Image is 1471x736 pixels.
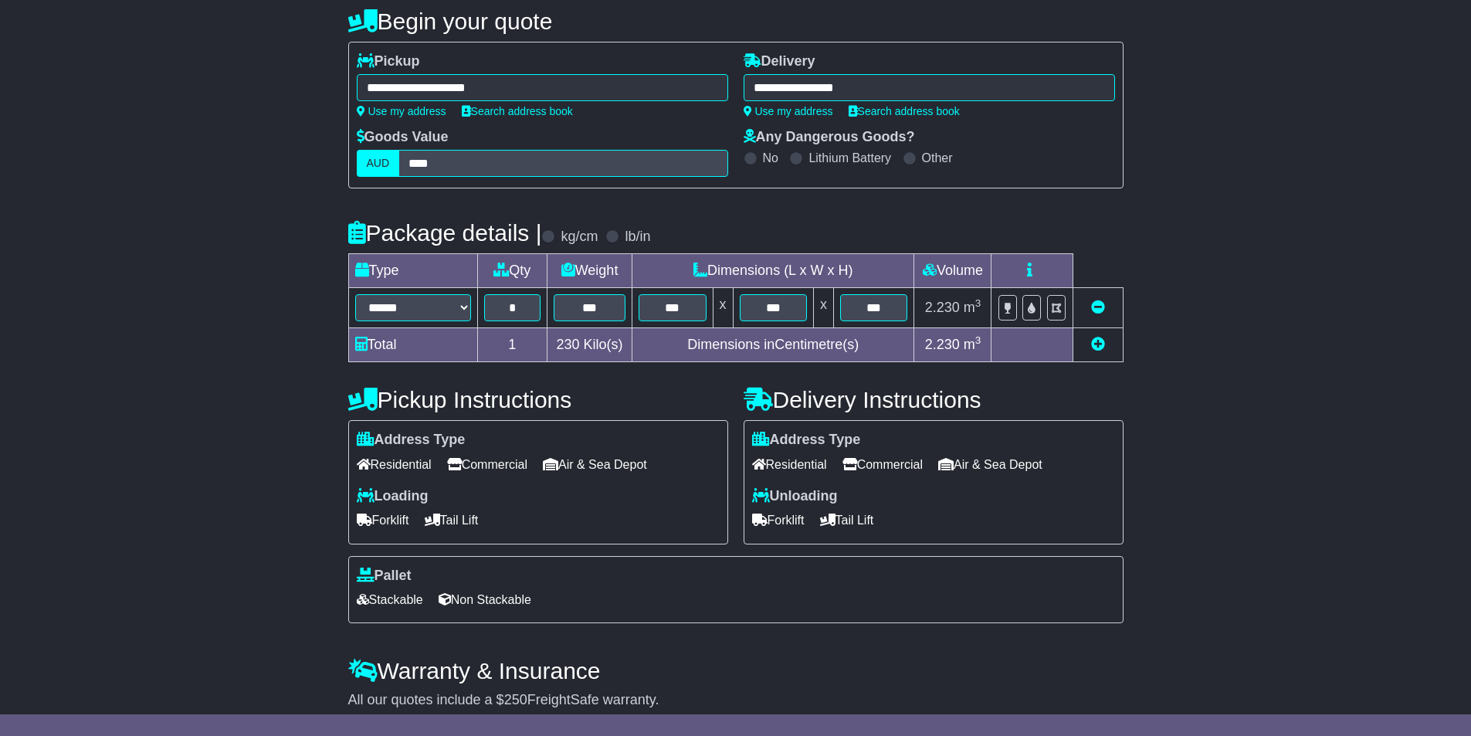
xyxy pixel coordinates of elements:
[813,288,833,328] td: x
[938,453,1042,477] span: Air & Sea Depot
[1091,337,1105,352] a: Add new item
[744,387,1124,412] h4: Delivery Instructions
[925,337,960,352] span: 2.230
[357,508,409,532] span: Forklift
[357,105,446,117] a: Use my address
[357,588,423,612] span: Stackable
[425,508,479,532] span: Tail Lift
[964,300,981,315] span: m
[357,432,466,449] label: Address Type
[357,150,400,177] label: AUD
[752,453,827,477] span: Residential
[849,105,960,117] a: Search address book
[357,129,449,146] label: Goods Value
[357,453,432,477] span: Residential
[504,692,527,707] span: 250
[348,658,1124,683] h4: Warranty & Insurance
[808,151,891,165] label: Lithium Battery
[348,692,1124,709] div: All our quotes include a $ FreightSafe warranty.
[752,488,838,505] label: Unloading
[842,453,923,477] span: Commercial
[625,229,650,246] label: lb/in
[547,328,632,362] td: Kilo(s)
[975,297,981,309] sup: 3
[752,432,861,449] label: Address Type
[561,229,598,246] label: kg/cm
[914,254,991,288] td: Volume
[439,588,531,612] span: Non Stackable
[477,254,547,288] td: Qty
[348,8,1124,34] h4: Begin your quote
[713,288,733,328] td: x
[357,488,429,505] label: Loading
[744,53,815,70] label: Delivery
[357,53,420,70] label: Pickup
[632,328,914,362] td: Dimensions in Centimetre(s)
[744,105,833,117] a: Use my address
[543,453,647,477] span: Air & Sea Depot
[462,105,573,117] a: Search address book
[477,328,547,362] td: 1
[964,337,981,352] span: m
[925,300,960,315] span: 2.230
[763,151,778,165] label: No
[348,254,477,288] td: Type
[632,254,914,288] td: Dimensions (L x W x H)
[975,334,981,346] sup: 3
[820,508,874,532] span: Tail Lift
[1091,300,1105,315] a: Remove this item
[348,220,542,246] h4: Package details |
[348,387,728,412] h4: Pickup Instructions
[752,508,805,532] span: Forklift
[744,129,915,146] label: Any Dangerous Goods?
[557,337,580,352] span: 230
[357,568,412,585] label: Pallet
[348,328,477,362] td: Total
[447,453,527,477] span: Commercial
[922,151,953,165] label: Other
[547,254,632,288] td: Weight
